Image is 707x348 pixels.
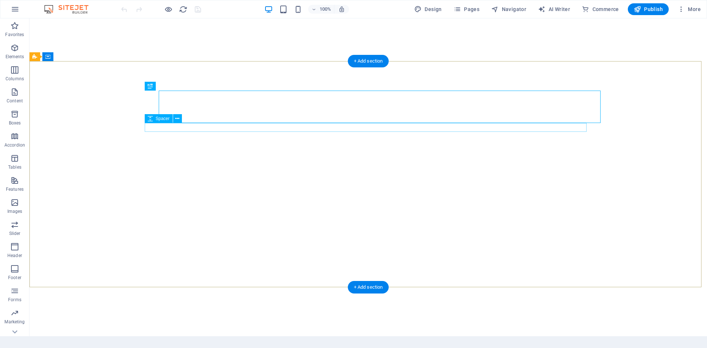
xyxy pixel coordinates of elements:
[6,76,24,82] p: Columns
[8,297,21,303] p: Forms
[338,6,345,13] i: On resize automatically adjust zoom level to fit chosen device.
[454,6,479,13] span: Pages
[164,5,173,14] button: Click here to leave preview mode and continue editing
[411,3,445,15] div: Design (Ctrl+Alt+Y)
[8,164,21,170] p: Tables
[538,6,570,13] span: AI Writer
[4,319,25,325] p: Marketing
[42,5,98,14] img: Editor Logo
[348,281,389,293] div: + Add section
[678,6,701,13] span: More
[634,6,663,13] span: Publish
[451,3,482,15] button: Pages
[5,32,24,38] p: Favorites
[156,116,170,121] span: Spacer
[319,5,331,14] h6: 100%
[348,55,389,67] div: + Add section
[179,5,187,14] button: reload
[9,231,21,236] p: Slider
[179,5,187,14] i: Reload page
[7,98,23,104] p: Content
[7,208,22,214] p: Images
[491,6,526,13] span: Navigator
[308,5,334,14] button: 100%
[628,3,669,15] button: Publish
[8,275,21,281] p: Footer
[579,3,622,15] button: Commerce
[7,253,22,259] p: Header
[6,186,24,192] p: Features
[582,6,619,13] span: Commerce
[9,120,21,126] p: Boxes
[6,54,24,60] p: Elements
[488,3,529,15] button: Navigator
[4,142,25,148] p: Accordion
[675,3,704,15] button: More
[414,6,442,13] span: Design
[535,3,573,15] button: AI Writer
[411,3,445,15] button: Design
